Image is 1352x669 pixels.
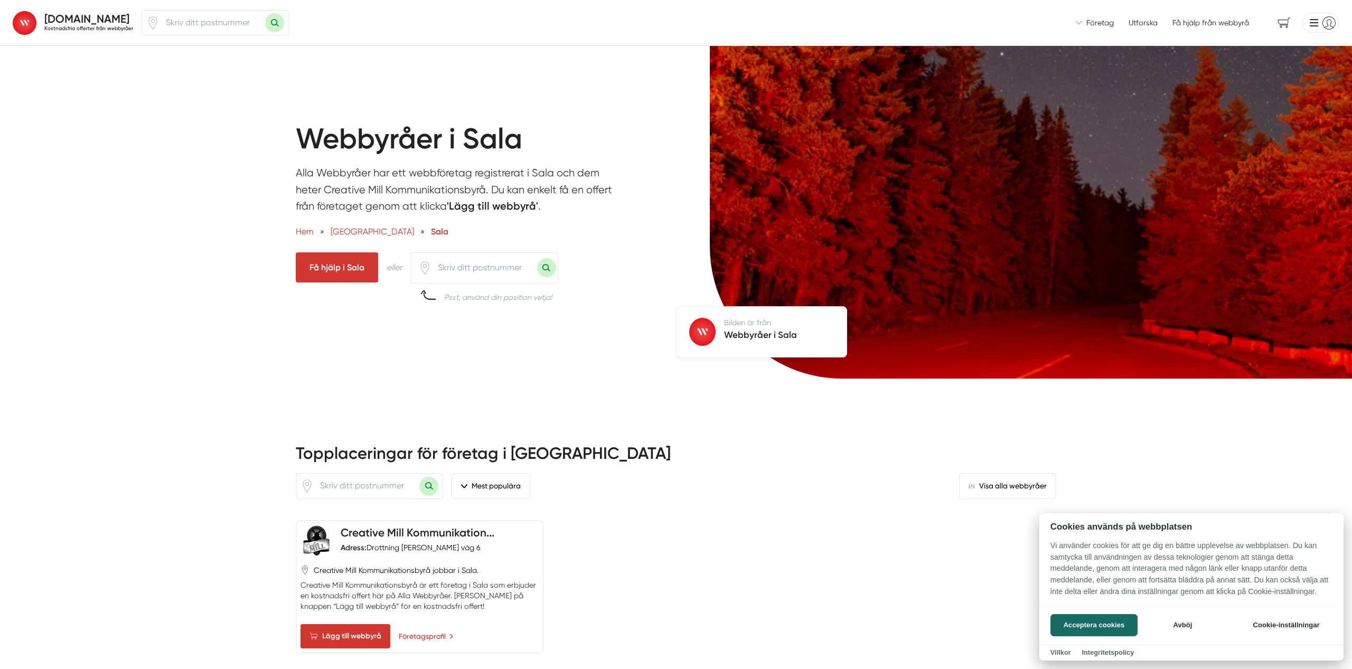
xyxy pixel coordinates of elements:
button: Cookie-inställningar [1240,614,1332,636]
button: Acceptera cookies [1050,614,1138,636]
a: Integritetspolicy [1082,648,1134,656]
button: Avböj [1141,614,1225,636]
p: Vi använder cookies för att ge dig en bättre upplevelse av webbplatsen. Du kan samtycka till anvä... [1039,540,1344,605]
a: Villkor [1050,648,1071,656]
h2: Cookies används på webbplatsen [1039,522,1344,532]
